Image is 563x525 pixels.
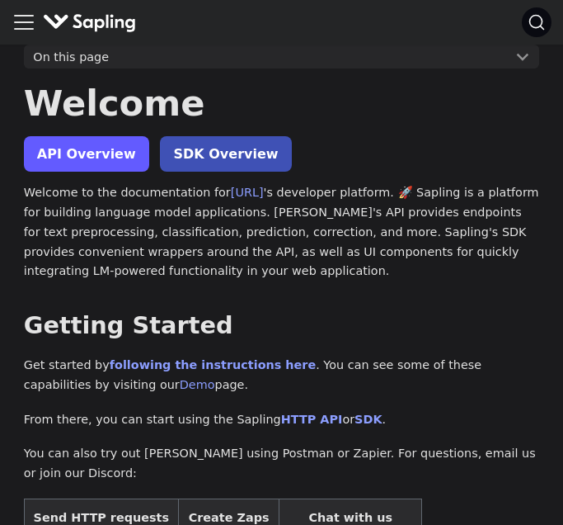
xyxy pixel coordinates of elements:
p: From there, you can start using the Sapling or . [24,410,539,430]
a: SDK [354,413,382,426]
h2: Getting Started [24,311,539,341]
a: Sapling.ai [43,11,143,35]
p: Get started by . You can see some of these capabilities by visiting our page. [24,356,539,395]
a: Demo [180,378,215,391]
button: On this page [24,45,539,69]
a: HTTP API [281,413,343,426]
p: Welcome to the documentation for 's developer platform. 🚀 Sapling is a platform for building lang... [24,183,539,281]
button: Toggle navigation bar [12,10,36,35]
h1: Welcome [24,81,539,125]
p: You can also try out [PERSON_NAME] using Postman or Zapier. For questions, email us or join our D... [24,444,539,484]
a: API Overview [24,136,149,172]
a: SDK Overview [160,136,291,172]
button: Search (Ctrl+K) [522,7,551,37]
a: following the instructions here [110,358,316,371]
img: Sapling.ai [43,11,137,35]
a: [URL] [231,186,264,199]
